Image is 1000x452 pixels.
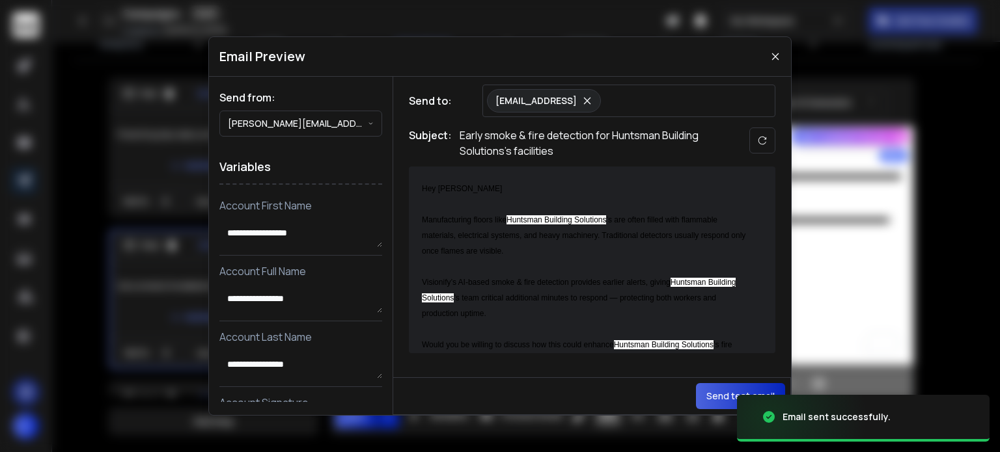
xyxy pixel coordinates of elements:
span: Manufacturing floors like ’s are often filled with flammable materials, electrical systems, and h... [422,215,748,365]
div: Email sent successfully. [783,410,891,423]
h1: Email Preview [219,47,305,66]
p: [PERSON_NAME][EMAIL_ADDRESS][PERSON_NAME][DOMAIN_NAME] [228,117,368,130]
p: Account Full Name [219,263,382,279]
p: [EMAIL_ADDRESS] [495,94,577,107]
h1: Subject: [409,127,452,159]
p: Account First Name [219,198,382,213]
h1: Variables [219,150,382,185]
span: Huntsman Building Solutions [507,215,606,224]
p: Account Signature [219,395,382,410]
p: Account Last Name [219,329,382,345]
span: Huntsman Building Solutions [422,278,736,302]
h1: Send from: [219,90,382,105]
span: Huntsman Building Solutions [614,340,714,349]
h1: Send to: [409,93,461,109]
p: Early smoke & fire detection for Huntsman Building Solutions’s facilities [460,127,720,159]
span: Hey [PERSON_NAME] [422,184,502,193]
button: Send test email [696,383,785,409]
